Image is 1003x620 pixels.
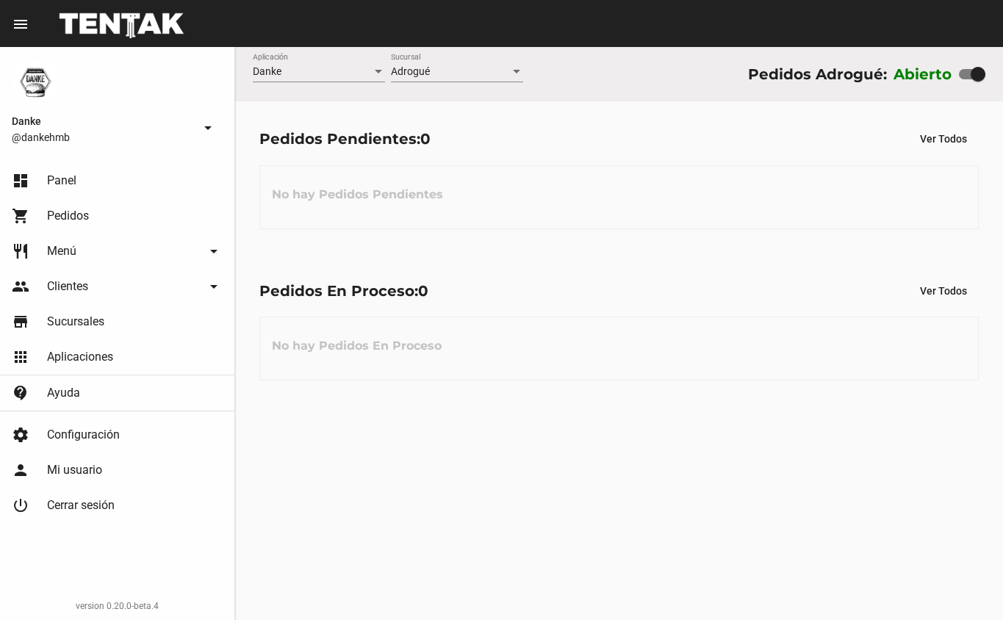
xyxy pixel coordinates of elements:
[12,461,29,479] mat-icon: person
[47,314,104,329] span: Sucursales
[205,278,223,295] mat-icon: arrow_drop_down
[47,209,89,223] span: Pedidos
[12,278,29,295] mat-icon: people
[253,65,281,77] span: Danke
[894,62,952,86] label: Abierto
[47,498,115,513] span: Cerrar sesión
[908,278,979,304] button: Ver Todos
[12,426,29,444] mat-icon: settings
[12,130,193,145] span: @dankehmb
[47,279,88,294] span: Clientes
[12,497,29,514] mat-icon: power_settings_new
[259,127,431,151] div: Pedidos Pendientes:
[47,173,76,188] span: Panel
[12,384,29,402] mat-icon: contact_support
[12,242,29,260] mat-icon: restaurant
[941,561,988,605] iframe: chat widget
[47,428,120,442] span: Configuración
[908,126,979,152] button: Ver Todos
[920,133,967,145] span: Ver Todos
[418,282,428,300] span: 0
[12,348,29,366] mat-icon: apps
[47,350,113,364] span: Aplicaciones
[748,62,887,86] div: Pedidos Adrogué:
[391,65,430,77] span: Adrogué
[47,244,76,259] span: Menú
[420,130,431,148] span: 0
[12,599,223,613] div: version 0.20.0-beta.4
[12,313,29,331] mat-icon: store
[12,112,193,130] span: Danke
[920,285,967,297] span: Ver Todos
[12,15,29,33] mat-icon: menu
[47,386,80,400] span: Ayuda
[260,173,455,217] h3: No hay Pedidos Pendientes
[260,324,453,368] h3: No hay Pedidos En Proceso
[47,463,102,477] span: Mi usuario
[12,172,29,190] mat-icon: dashboard
[199,119,217,137] mat-icon: arrow_drop_down
[205,242,223,260] mat-icon: arrow_drop_down
[12,59,59,106] img: 1d4517d0-56da-456b-81f5-6111ccf01445.png
[259,279,428,303] div: Pedidos En Proceso:
[12,207,29,225] mat-icon: shopping_cart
